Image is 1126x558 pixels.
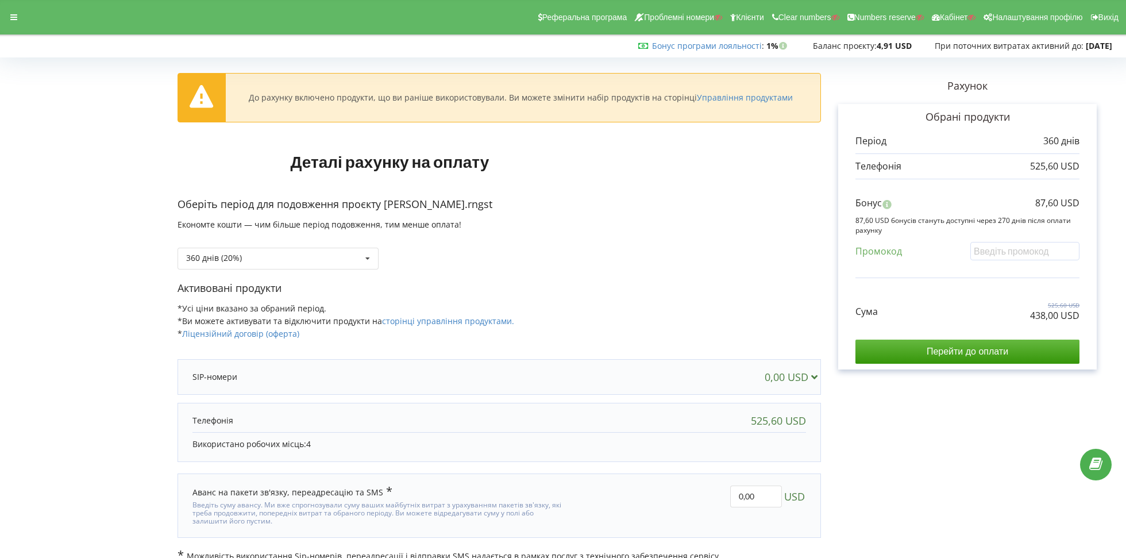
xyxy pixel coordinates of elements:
p: Використано робочих місць: [192,438,806,450]
span: Numbers reserve [854,13,916,22]
p: 360 днів [1043,134,1079,148]
strong: 1% [766,40,790,51]
p: Період [855,134,886,148]
span: Проблемні номери [644,13,714,22]
a: сторінці управління продуктами. [382,315,514,326]
span: : [652,40,764,51]
span: USD [784,486,805,507]
span: Реферальна програма [542,13,627,22]
div: 525,60 USD [751,415,806,426]
span: Клієнти [736,13,764,22]
div: Введіть суму авансу. Ми вже спрогнозували суму ваших майбутніх витрат з урахуванням пакетів зв'яз... [192,498,570,526]
span: Економте кошти — чим більше період подовження, тим менше оплата! [178,219,461,230]
div: 0,00 USD [765,371,823,383]
p: Рахунок [821,79,1114,94]
p: Обрані продукти [855,110,1079,125]
div: До рахунку включено продукти, що ви раніше використовували. Ви можете змінити набір продуктів на ... [249,93,793,103]
p: Бонус [855,197,882,210]
span: *Ви можете активувати та відключити продукти на [178,315,514,326]
span: Налаштування профілю [992,13,1082,22]
span: Clear numbers [778,13,831,22]
a: Управління продуктами [697,92,793,103]
span: *Усі ціни вказано за обраний період. [178,303,326,314]
input: Введіть промокод [970,242,1079,260]
p: 87,60 USD [1035,197,1079,210]
p: SIP-номери [192,371,237,383]
p: Телефонія [192,415,233,426]
strong: [DATE] [1086,40,1112,51]
p: Сума [855,305,878,318]
h1: Деталі рахунку на оплату [178,134,602,189]
strong: 4,91 USD [877,40,912,51]
p: 525,60 USD [1030,160,1079,173]
p: Промокод [855,245,902,258]
span: Баланс проєкту: [813,40,877,51]
div: 360 днів (20%) [186,254,242,262]
span: При поточних витратах активний до: [935,40,1083,51]
span: Кабінет [940,13,968,22]
span: Вихід [1098,13,1119,22]
p: 87,60 USD бонусів стануть доступні через 270 днів після оплати рахунку [855,215,1079,235]
p: Оберіть період для подовження проєкту [PERSON_NAME].rngst [178,197,821,212]
p: 525,60 USD [1030,301,1079,309]
a: Ліцензійний договір (оферта) [182,328,299,339]
input: Перейти до оплати [855,340,1079,364]
p: 438,00 USD [1030,309,1079,322]
p: Телефонія [855,160,901,173]
span: 4 [306,438,311,449]
div: Аванс на пакети зв'язку, переадресацію та SMS [192,486,392,498]
a: Бонус програми лояльності [652,40,762,51]
p: Активовані продукти [178,281,821,296]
